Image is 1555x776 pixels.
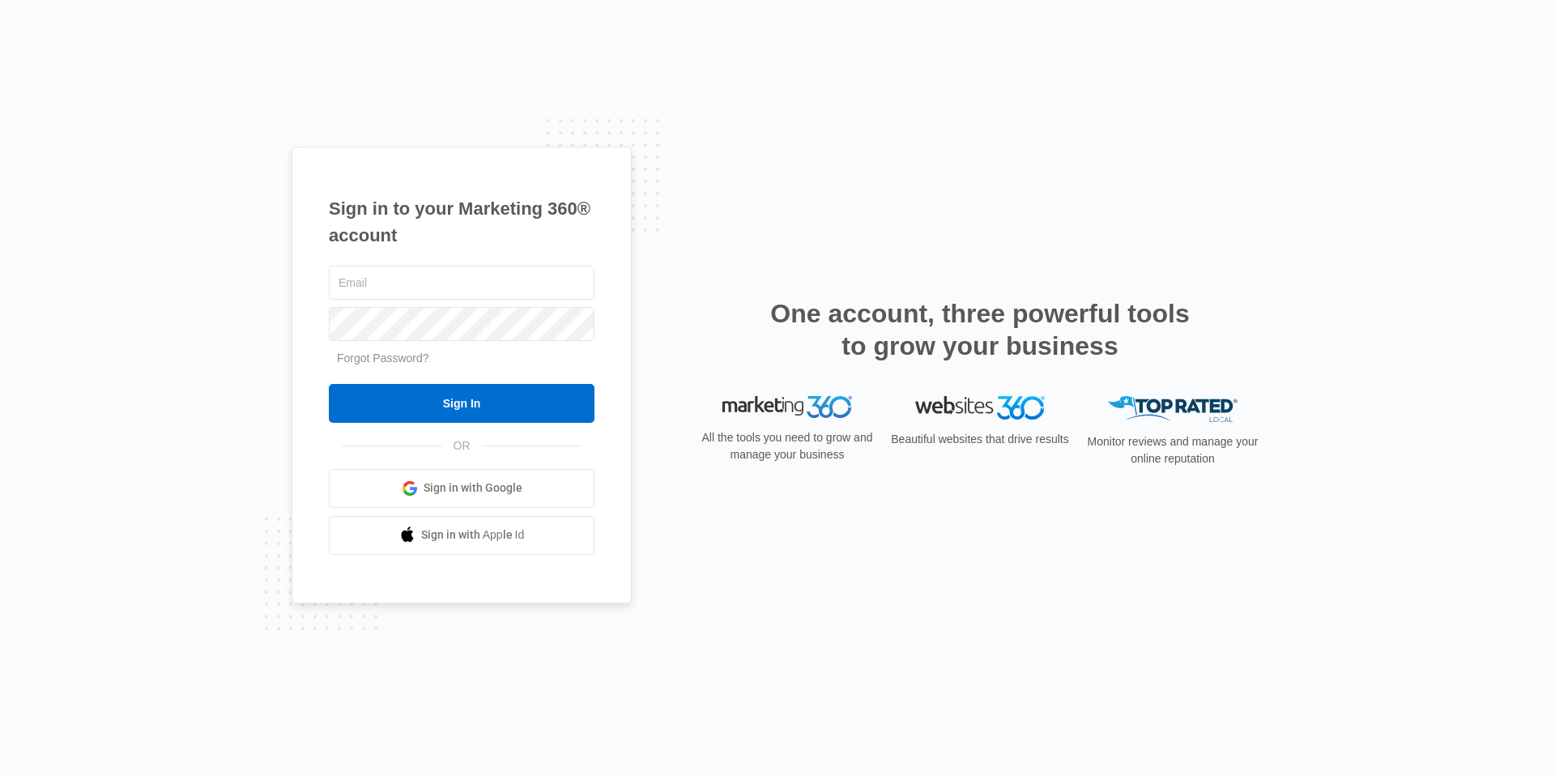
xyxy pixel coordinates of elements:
[329,516,594,555] a: Sign in with Apple Id
[765,297,1195,362] h2: One account, three powerful tools to grow your business
[329,266,594,300] input: Email
[915,396,1045,420] img: Websites 360
[337,352,429,365] a: Forgot Password?
[697,429,878,463] p: All the tools you need to grow and manage your business
[421,527,525,544] span: Sign in with Apple Id
[329,195,594,249] h1: Sign in to your Marketing 360® account
[1082,433,1263,467] p: Monitor reviews and manage your online reputation
[722,396,852,419] img: Marketing 360
[889,431,1071,448] p: Beautiful websites that drive results
[442,437,482,454] span: OR
[1108,396,1238,423] img: Top Rated Local
[329,469,594,508] a: Sign in with Google
[424,480,522,497] span: Sign in with Google
[329,384,594,423] input: Sign In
